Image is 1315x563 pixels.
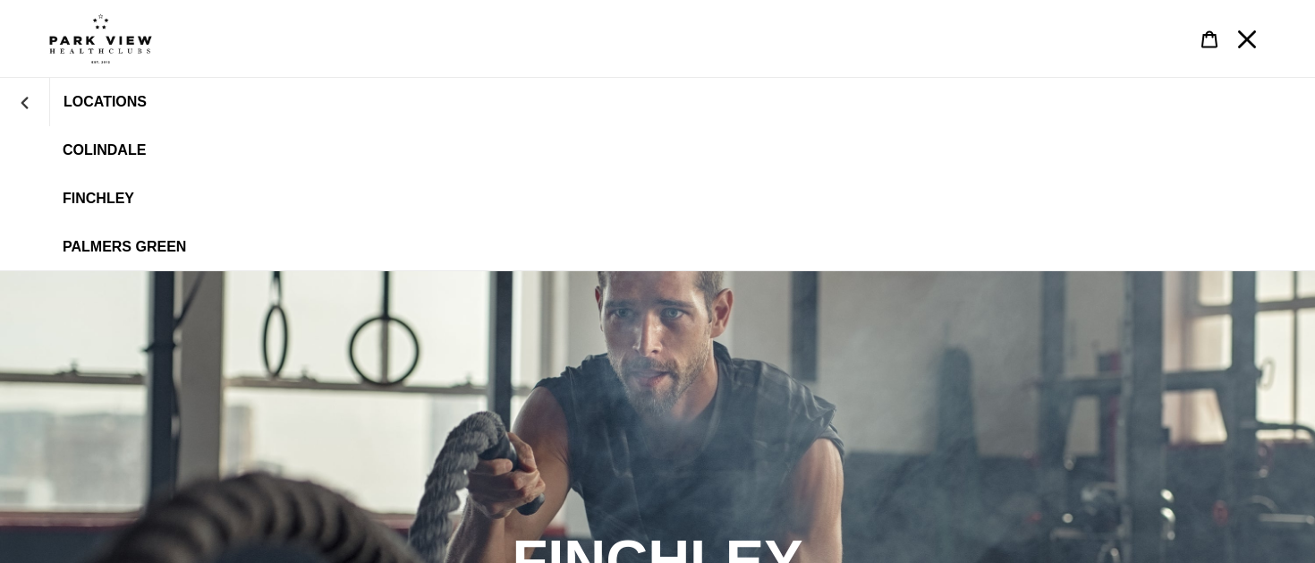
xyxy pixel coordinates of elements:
[63,191,134,207] span: Finchley
[49,13,152,64] img: Park view health clubs is a gym near you.
[63,239,186,255] span: Palmers Green
[64,94,147,110] span: LOCATIONS
[63,142,146,158] span: Colindale
[1228,20,1266,58] button: Menu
